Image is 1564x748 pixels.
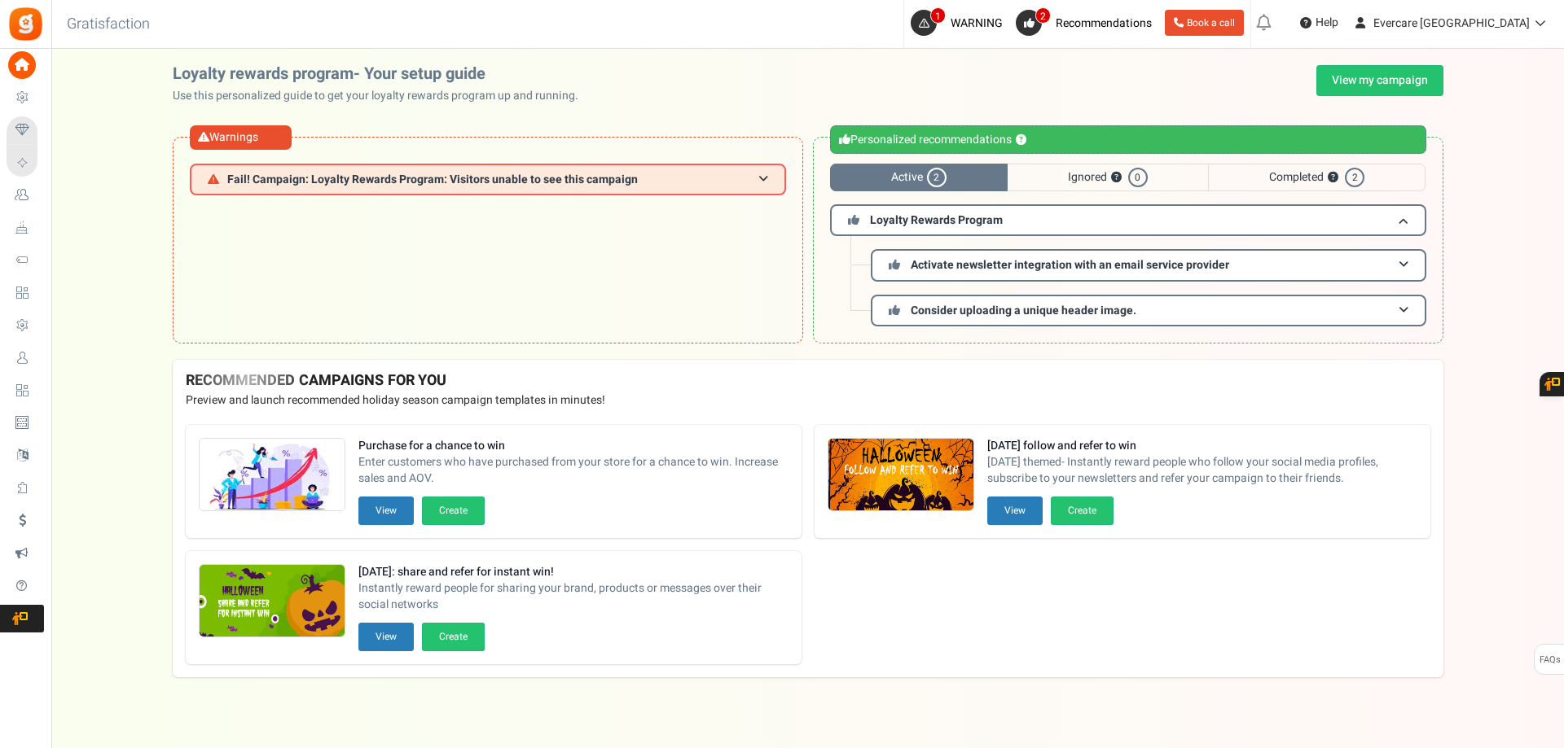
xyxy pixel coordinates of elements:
a: 2 Recommendations [1016,10,1158,36]
a: 1 WARNING [911,10,1009,36]
button: ? [1016,135,1026,146]
span: Enter customers who have purchased from your store for a chance to win. Increase sales and AOV. [358,454,789,487]
button: View [987,496,1043,525]
p: Preview and launch recommended holiday season campaign templates in minutes! [186,392,1430,409]
span: FAQs [1539,645,1561,676]
p: Use this personalized guide to get your loyalty rewards program up and running. [173,88,591,104]
img: Recommended Campaigns [200,439,345,512]
img: Recommended Campaigns [828,439,973,512]
span: WARNING [951,15,1003,32]
span: 2 [1035,7,1051,24]
span: Fail! Campaign: Loyalty Rewards Program: Visitors unable to see this campaign [227,173,638,186]
a: Help [1294,10,1345,36]
h4: RECOMMENDED CAMPAIGNS FOR YOU [186,373,1430,389]
strong: [DATE] follow and refer to win [987,438,1417,454]
h3: Gratisfaction [49,8,168,41]
span: Evercare [GEOGRAPHIC_DATA] [1373,15,1530,32]
span: [DATE] themed- Instantly reward people who follow your social media profiles, subscribe to your n... [987,454,1417,487]
span: 2 [1345,168,1364,187]
h2: Loyalty rewards program- Your setup guide [173,65,591,83]
span: Completed [1208,164,1426,191]
span: Consider uploading a unique header image. [911,302,1136,319]
button: Create [422,623,485,651]
button: Create [422,496,485,525]
span: Help [1311,15,1338,31]
span: Loyalty Rewards Program [870,212,1003,229]
span: 0 [1128,168,1148,187]
button: View [358,496,414,525]
button: ? [1328,173,1338,183]
span: Active [830,164,1008,191]
strong: [DATE]: share and refer for instant win! [358,564,789,580]
span: Activate newsletter integration with an email service provider [911,256,1229,273]
img: Recommended Campaigns [200,565,345,638]
a: Book a call [1165,10,1244,36]
div: Personalized recommendations [830,125,1426,154]
span: 2 [927,168,947,187]
a: View my campaign [1316,65,1443,96]
strong: Purchase for a chance to win [358,438,789,454]
div: Warnings [190,125,292,150]
span: 1 [930,7,946,24]
button: ? [1111,173,1122,183]
img: Gratisfaction [7,6,44,42]
span: Ignored [1008,164,1208,191]
button: View [358,623,414,651]
button: Create [1051,496,1114,525]
span: Recommendations [1056,15,1152,32]
span: Instantly reward people for sharing your brand, products or messages over their social networks [358,580,789,613]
